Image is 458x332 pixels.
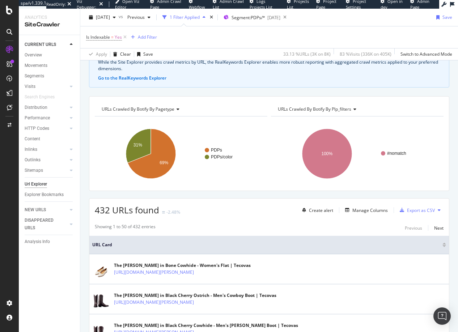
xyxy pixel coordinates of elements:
[25,238,75,246] a: Analysis Info
[221,12,280,23] button: Segment:PDPs/*[DATE]
[232,14,265,21] span: Segment: PDPs/*
[25,135,40,143] div: Content
[95,224,156,232] div: Showing 1 to 50 of 432 entries
[340,51,391,57] div: 83 % Visits ( 336K on 405K )
[322,151,333,156] text: 100%
[25,146,37,153] div: Inlinks
[110,48,131,60] button: Clear
[25,167,43,174] div: Sitemaps
[25,51,42,59] div: Overview
[276,103,437,115] h4: URLs Crawled By Botify By plp_filters
[134,48,153,60] button: Save
[271,122,441,185] svg: A chart.
[86,48,107,60] button: Apply
[100,103,261,115] h4: URLs Crawled By Botify By pagetype
[25,206,68,214] a: NEW URLS
[342,206,388,214] button: Manage Columns
[98,59,440,72] div: While the Site Explorer provides crawl metrics by URL, the RealKeywords Explorer enables more rob...
[189,4,205,10] span: Webflow
[25,146,68,153] a: Inlinks
[25,156,68,164] a: Outlinks
[98,75,166,81] button: Go to the RealKeywords Explorer
[25,51,75,59] a: Overview
[124,14,145,20] span: Previous
[124,12,153,23] button: Previous
[120,51,131,57] div: Clear
[25,72,44,80] div: Segments
[309,207,333,213] div: Create alert
[25,135,75,143] a: Content
[128,33,157,42] button: Add Filter
[25,238,50,246] div: Analysis Info
[25,21,74,29] div: SiteCrawler
[92,258,110,281] img: main image
[25,180,75,188] a: Url Explorer
[89,43,449,88] div: info banner
[352,207,388,213] div: Manage Columns
[25,191,64,199] div: Explorer Bookmarks
[25,62,75,69] a: Movements
[166,209,180,215] div: -2.48%
[133,142,142,148] text: 31%
[162,211,165,213] img: Equal
[46,1,66,7] div: ReadOnly:
[25,14,74,21] div: Analytics
[114,262,251,269] div: The [PERSON_NAME] in Bone Cowhide - Women's Flat | Tecovas
[397,204,435,216] button: Export as CSV
[160,160,168,165] text: 69%
[387,151,406,156] text: #nomatch
[114,299,194,306] a: [URL][DOMAIN_NAME][PERSON_NAME]
[211,148,222,153] text: PDPs
[25,125,68,132] a: HTTP Codes
[25,104,47,111] div: Distribution
[25,217,68,232] a: DISAPPEARED URLS
[405,224,422,232] button: Previous
[143,51,153,57] div: Save
[138,34,157,40] div: Add Filter
[114,292,276,299] div: The [PERSON_NAME] in Black Cherry Ostrich - Men's Cowboy Boot | Tecovas
[86,12,119,23] button: [DATE]
[119,13,124,20] span: vs
[405,225,422,231] div: Previous
[25,114,68,122] a: Performance
[211,154,233,159] text: PDPs/color
[283,51,331,57] div: 33.13 % URLs ( 3K on 8K )
[208,14,215,21] div: times
[25,93,62,101] a: Search Engines
[92,288,110,311] img: main image
[25,62,47,69] div: Movements
[86,34,110,40] span: Is Indexable
[434,225,444,231] div: Next
[96,51,107,57] div: Apply
[96,14,110,20] span: 2025 Aug. 10th
[114,269,194,276] a: [URL][DOMAIN_NAME][PERSON_NAME]
[398,48,452,60] button: Switch to Advanced Mode
[25,167,68,174] a: Sitemaps
[278,106,351,112] span: URLs Crawled By Botify By plp_filters
[114,322,298,329] div: The [PERSON_NAME] in Black Cherry Cowhide - Men's [PERSON_NAME] Boot | Tecovas
[433,307,451,325] div: Open Intercom Messenger
[115,32,122,42] span: Yes
[25,83,68,90] a: Visits
[25,104,68,111] a: Distribution
[25,191,75,199] a: Explorer Bookmarks
[92,242,441,248] span: URL Card
[102,106,174,112] span: URLs Crawled By Botify By pagetype
[267,14,280,21] div: [DATE]
[25,180,47,188] div: Url Explorer
[95,204,159,216] span: 432 URLs found
[25,93,55,101] div: Search Engines
[407,207,435,213] div: Export as CSV
[25,72,75,80] a: Segments
[400,51,452,57] div: Switch to Advanced Mode
[434,224,444,232] button: Next
[25,217,61,232] div: DISAPPEARED URLS
[95,122,265,185] svg: A chart.
[25,125,49,132] div: HTTP Codes
[25,114,50,122] div: Performance
[25,41,68,48] a: CURRENT URLS
[25,206,46,214] div: NEW URLS
[111,34,114,40] span: =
